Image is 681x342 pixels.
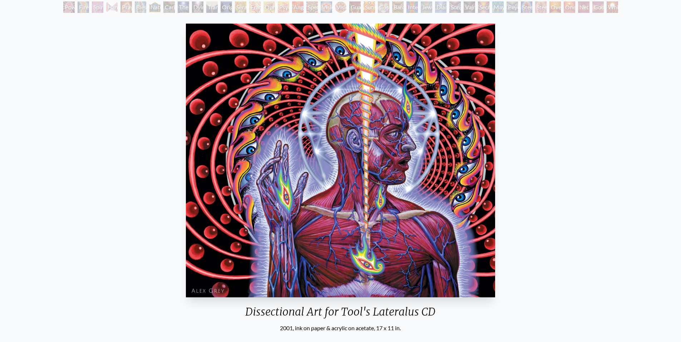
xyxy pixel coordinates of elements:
div: Original Face [221,1,232,13]
div: Power to the Peaceful [63,1,75,13]
div: Vision Crystal Tondo [335,1,346,13]
div: Nature of Mind [149,1,161,13]
div: 2001, ink on paper & acrylic on acetate, 17 x 11 in. [183,324,498,332]
div: Steeplehead 1 [521,1,532,13]
div: The Soul Finds It's Way [178,1,189,13]
div: Godself [592,1,604,13]
div: Spectral Lotus [306,1,318,13]
div: Fractal Eyes [249,1,261,13]
div: Ophanic Eyelash [263,1,275,13]
div: Vajra Being [464,1,475,13]
div: Transfiguration [206,1,218,13]
div: Guardian of Infinite Vision [349,1,361,13]
div: Seraphic Transport Docking on the Third Eye [235,1,246,13]
div: Hands that See [106,1,118,13]
div: Song of Vajra Being [449,1,461,13]
div: Sunyata [364,1,375,13]
div: Praying Hands [120,1,132,13]
div: Steeplehead 2 [535,1,547,13]
div: Dissectional Art for Tool's Lateralus CD [183,305,498,324]
div: Vision Crystal [321,1,332,13]
div: Peyote Being [507,1,518,13]
div: Bardo Being [392,1,404,13]
div: Diamond Being [435,1,446,13]
div: Psychomicrograph of a Fractal Paisley Cherub Feather Tip [278,1,289,13]
div: Net of Being [578,1,589,13]
div: Angel Skin [292,1,304,13]
div: Jewel Being [421,1,432,13]
div: Oversoul [549,1,561,13]
div: Blessing Hand [135,1,146,13]
div: Mayan Being [492,1,504,13]
div: Secret Writing Being [478,1,489,13]
div: Firewalking [78,1,89,13]
div: Spirit Animates the Flesh [92,1,103,13]
div: Caring [163,1,175,13]
div: Dying [192,1,203,13]
div: Cosmic Elf [378,1,389,13]
div: Interbeing [406,1,418,13]
div: White Light [607,1,618,13]
div: One [564,1,575,13]
img: tool-dissectional-alex-grey-watermarked.jpg [186,24,495,297]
